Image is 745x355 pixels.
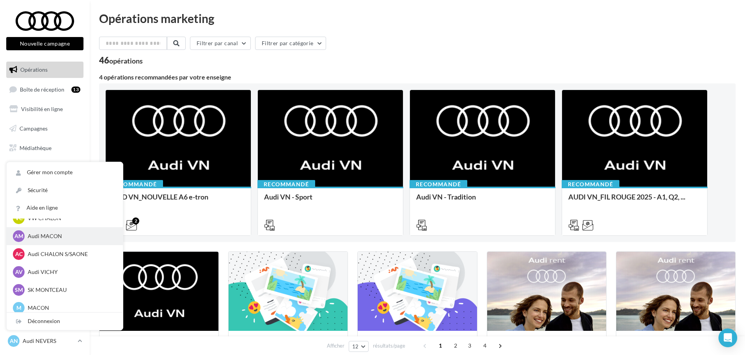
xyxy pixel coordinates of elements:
span: résultats/page [373,342,405,350]
span: Campagnes [20,125,48,132]
span: 2 [449,339,462,352]
div: Opérations marketing [99,12,736,24]
span: 12 [352,343,359,350]
a: PLV et print personnalisable [5,159,85,182]
a: Campagnes [5,120,85,137]
span: Audi VN - Tradition [416,193,476,201]
span: Audi VN - Sport [264,193,312,201]
span: 4 [479,339,491,352]
span: Afficher [327,342,344,350]
a: Gérer mon compte [7,164,123,181]
span: AC [15,250,23,258]
a: AN Audi NEVERS [6,334,83,348]
button: Filtrer par catégorie [255,37,326,50]
span: 3 [463,339,476,352]
div: 4 opérations recommandées par votre enseigne [99,74,736,80]
div: 2 [132,217,139,224]
p: SK MONTCEAU [28,286,114,294]
span: M [16,304,21,312]
button: Nouvelle campagne [6,37,83,50]
span: AM [14,232,23,240]
div: 13 [71,87,80,93]
a: Opérations [5,62,85,78]
span: Boîte de réception [20,86,64,92]
span: Visibilité en ligne [21,106,63,112]
span: Opérations [20,66,48,73]
div: Open Intercom Messenger [718,329,737,347]
span: AV [15,268,23,276]
span: AUD VN_NOUVELLE A6 e-tron [112,193,208,201]
span: AN [10,337,18,345]
p: Audi NEVERS [23,337,74,345]
p: MACON [28,304,114,312]
p: Audi CHALON S/SAONE [28,250,114,258]
p: VW CHALON [28,214,114,222]
button: Filtrer par canal [190,37,251,50]
span: VC [15,214,23,222]
div: Recommandé [562,180,619,189]
div: 46 [99,56,143,65]
button: 12 [349,341,369,352]
a: Visibilité en ligne [5,101,85,117]
p: Audi VICHY [28,268,114,276]
span: SM [15,286,23,294]
a: Aide en ligne [7,199,123,217]
span: AUDI VN_FIL ROUGE 2025 - A1, Q2, ... [568,193,685,201]
span: Médiathèque [20,144,51,151]
span: 1 [434,339,447,352]
div: Recommandé [105,180,163,189]
div: Recommandé [257,180,315,189]
a: Sécurité [7,182,123,199]
div: Recommandé [410,180,467,189]
a: Boîte de réception13 [5,81,85,98]
div: opérations [109,57,143,64]
a: Médiathèque [5,140,85,156]
p: Audi MACON [28,232,114,240]
div: Déconnexion [7,313,123,330]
